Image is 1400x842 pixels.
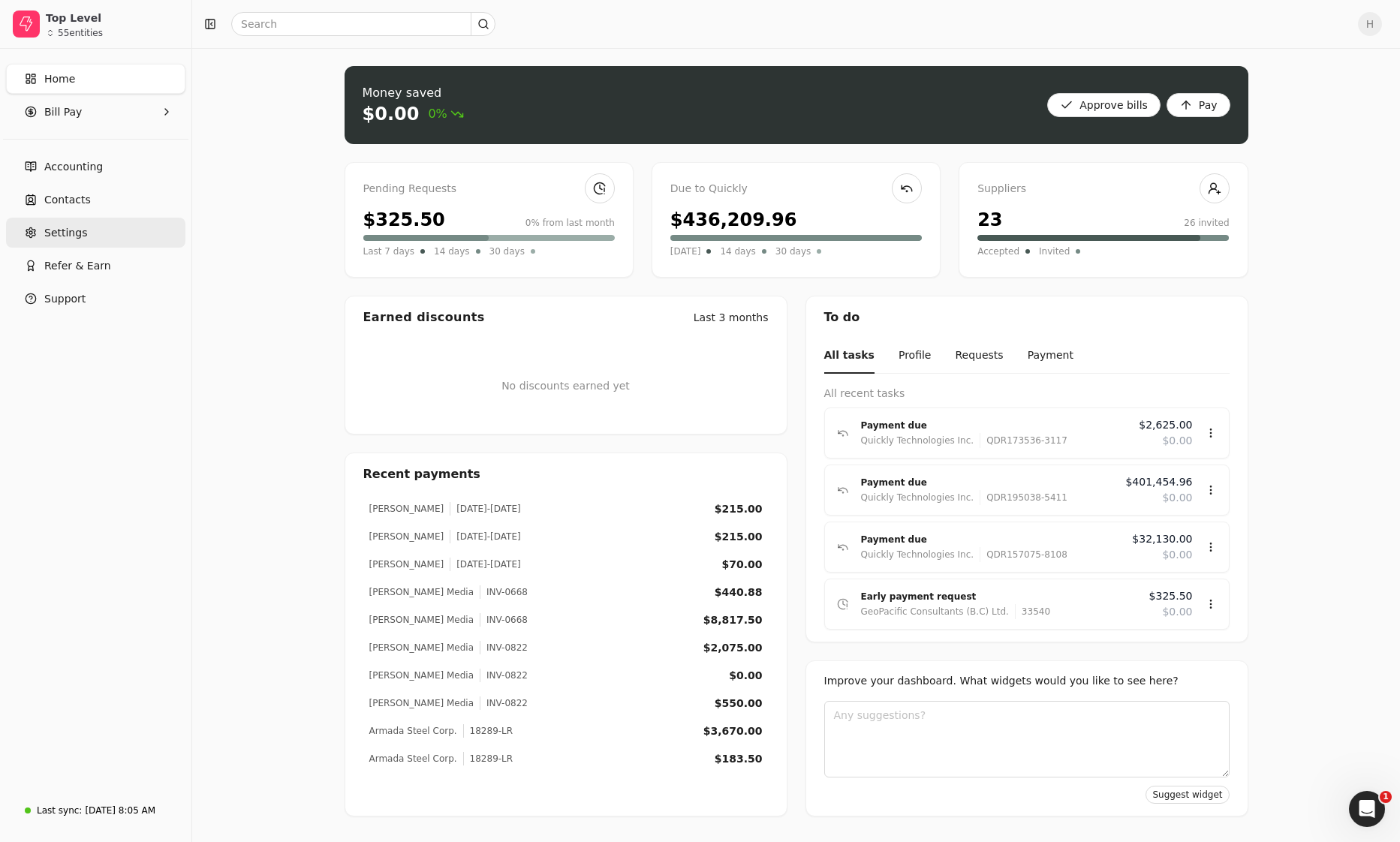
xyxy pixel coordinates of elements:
div: 55 entities [58,29,103,38]
button: Payment [1028,338,1073,374]
div: [PERSON_NAME] Media [369,669,474,682]
div: [PERSON_NAME] [369,530,444,543]
div: Armada Steel Corp. [369,724,457,738]
div: No discounts earned yet [501,354,630,418]
div: Last 3 months [694,310,769,326]
div: Earned discounts [363,308,485,326]
button: All tasks [824,338,875,374]
div: Payment due [861,418,1128,433]
div: 18289-LR [463,724,513,738]
div: Last sync: [37,804,82,817]
div: GeoPacific Consultants (B.C) Ltd. [861,604,1009,619]
span: $0.00 [1162,490,1192,506]
span: 14 days [434,244,469,259]
div: $325.50 [363,206,445,233]
div: Improve your dashboard. What widgets would you like to see here? [824,673,1230,689]
button: Requests [955,338,1003,374]
div: Due to Quickly [670,181,922,197]
div: $215.00 [715,501,763,517]
span: 14 days [720,244,755,259]
div: Early payment request [861,589,1137,604]
div: To do [806,296,1248,338]
div: [DATE]-[DATE] [450,558,521,571]
a: Accounting [6,152,185,182]
div: QDR195038-5411 [980,490,1067,505]
div: $8,817.50 [703,612,763,628]
span: Support [44,291,86,307]
div: [PERSON_NAME] Media [369,585,474,599]
span: $0.00 [1162,604,1192,620]
button: Approve bills [1047,93,1161,117]
a: Settings [6,218,185,248]
span: $32,130.00 [1132,531,1192,547]
a: Last sync:[DATE] 8:05 AM [6,797,185,824]
span: $0.00 [1162,547,1192,563]
span: $2,625.00 [1139,417,1192,433]
span: Refer & Earn [44,258,111,274]
div: 0% from last month [525,216,615,230]
div: $0.00 [729,668,762,684]
div: $3,670.00 [703,723,763,739]
div: Top Level [46,11,179,26]
button: Refer & Earn [6,251,185,281]
div: [DATE] 8:05 AM [85,804,155,817]
button: Suggest widget [1146,786,1229,804]
span: $325.50 [1149,588,1193,604]
div: Quickly Technologies Inc. [861,547,974,562]
div: INV-0668 [480,585,528,599]
div: INV-0668 [480,613,528,627]
div: Payment due [861,532,1121,547]
div: All recent tasks [824,386,1230,401]
span: $0.00 [1162,433,1192,449]
div: Recent payments [345,453,787,495]
div: $70.00 [721,557,762,573]
div: INV-0822 [480,669,528,682]
div: 26 invited [1184,216,1229,230]
div: 33540 [1015,604,1050,619]
span: 0% [428,105,463,123]
div: $550.00 [715,696,763,711]
div: INV-0822 [480,641,528,654]
div: [PERSON_NAME] Media [369,696,474,710]
a: Home [6,64,185,94]
div: [PERSON_NAME] [369,558,444,571]
div: 18289-LR [463,752,513,765]
div: [PERSON_NAME] Media [369,613,474,627]
span: Settings [44,225,87,241]
span: $401,454.96 [1125,474,1192,490]
span: Last 7 days [363,244,415,259]
div: Quickly Technologies Inc. [861,490,974,505]
span: Home [44,71,75,87]
button: Support [6,284,185,314]
div: [DATE]-[DATE] [450,530,521,543]
span: Accepted [977,244,1019,259]
input: Search [231,12,495,36]
span: Bill Pay [44,104,82,120]
div: $440.88 [715,585,763,600]
div: $0.00 [363,102,420,126]
a: Contacts [6,185,185,215]
span: Invited [1039,244,1070,259]
span: Accounting [44,159,103,175]
div: Quickly Technologies Inc. [861,433,974,448]
div: Suppliers [977,181,1229,197]
button: H [1358,12,1382,36]
span: 1 [1380,791,1392,803]
div: QDR157075-8108 [980,547,1067,562]
div: [PERSON_NAME] [369,502,444,516]
span: 30 days [775,244,811,259]
button: Profile [899,338,932,374]
button: Pay [1167,93,1230,117]
div: $183.50 [715,751,763,767]
div: Pending Requests [363,181,615,197]
div: INV-0822 [480,696,528,710]
div: [DATE]-[DATE] [450,502,521,516]
div: Money saved [363,84,464,102]
div: Armada Steel Corp. [369,752,457,765]
div: [PERSON_NAME] Media [369,641,474,654]
div: 23 [977,206,1002,233]
iframe: Intercom live chat [1349,791,1385,827]
span: Contacts [44,192,91,208]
